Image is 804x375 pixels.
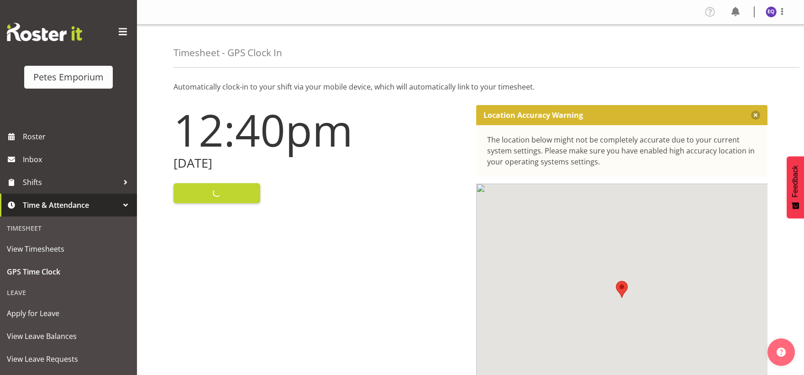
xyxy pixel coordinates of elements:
[487,134,757,167] div: The location below might not be completely accurate due to your current system settings. Please m...
[23,130,132,143] span: Roster
[2,348,135,370] a: View Leave Requests
[787,156,804,218] button: Feedback - Show survey
[173,48,282,58] h4: Timesheet - GPS Clock In
[2,302,135,325] a: Apply for Leave
[2,219,135,238] div: Timesheet
[173,105,465,154] h1: 12:40pm
[23,175,119,189] span: Shifts
[2,260,135,283] a: GPS Time Clock
[2,325,135,348] a: View Leave Balances
[7,23,82,41] img: Rosterit website logo
[777,348,786,357] img: help-xxl-2.png
[7,306,130,320] span: Apply for Leave
[33,70,104,84] div: Petes Emporium
[2,238,135,260] a: View Timesheets
[23,153,132,166] span: Inbox
[7,265,130,279] span: GPS Time Clock
[7,242,130,256] span: View Timesheets
[7,352,130,366] span: View Leave Requests
[23,198,119,212] span: Time & Attendance
[173,81,767,92] p: Automatically clock-in to your shift via your mobile device, which will automatically link to you...
[173,156,465,170] h2: [DATE]
[766,6,777,17] img: esperanza-querido10799.jpg
[791,165,799,197] span: Feedback
[2,283,135,302] div: Leave
[7,329,130,343] span: View Leave Balances
[751,111,760,120] button: Close message
[483,111,583,120] p: Location Accuracy Warning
